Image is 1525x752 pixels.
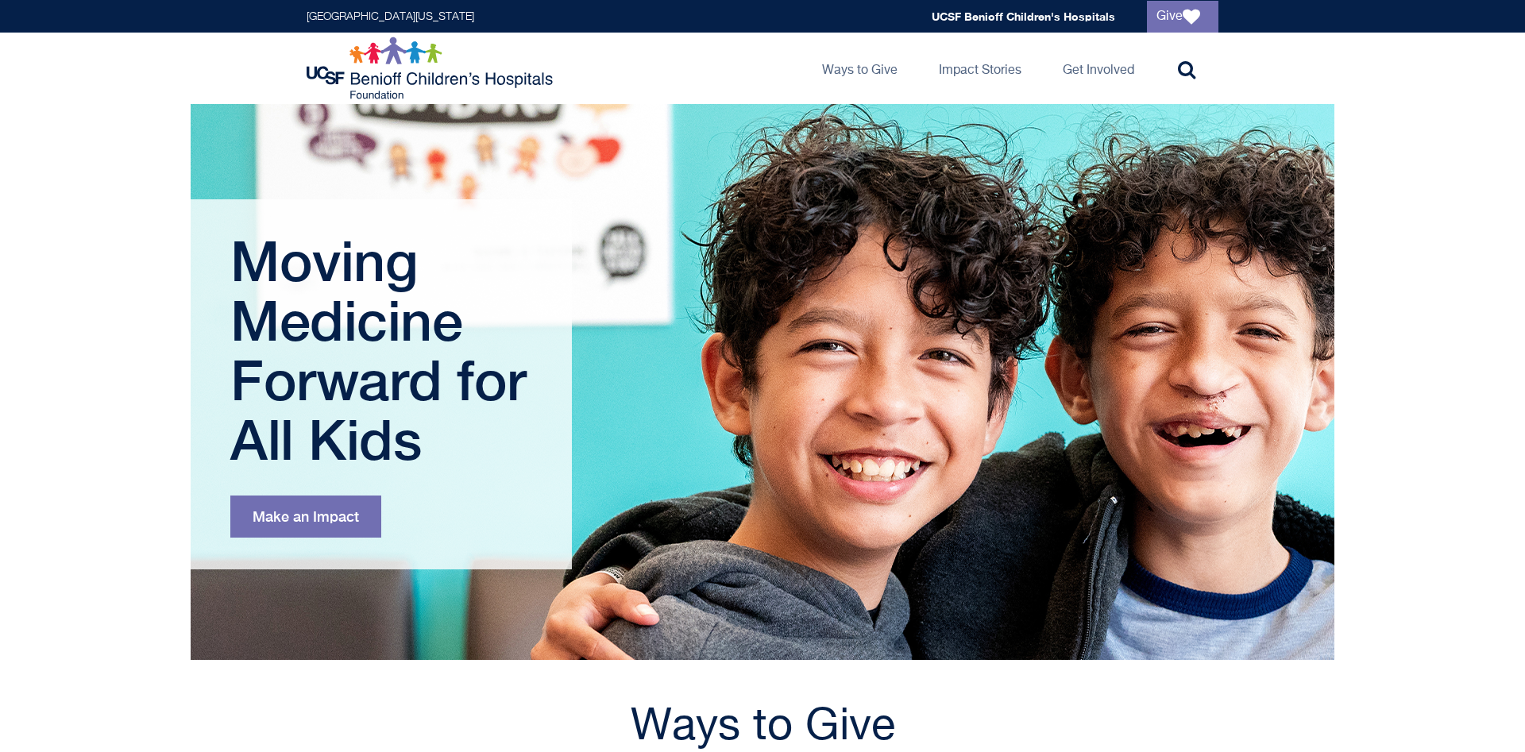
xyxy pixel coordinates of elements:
img: Logo for UCSF Benioff Children's Hospitals Foundation [307,37,557,100]
a: Give [1147,1,1218,33]
a: UCSF Benioff Children's Hospitals [932,10,1115,23]
a: Get Involved [1050,33,1147,104]
a: Ways to Give [809,33,910,104]
a: Impact Stories [926,33,1034,104]
a: [GEOGRAPHIC_DATA][US_STATE] [307,11,474,22]
a: Make an Impact [230,496,381,538]
h1: Moving Medicine Forward for All Kids [230,231,536,469]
